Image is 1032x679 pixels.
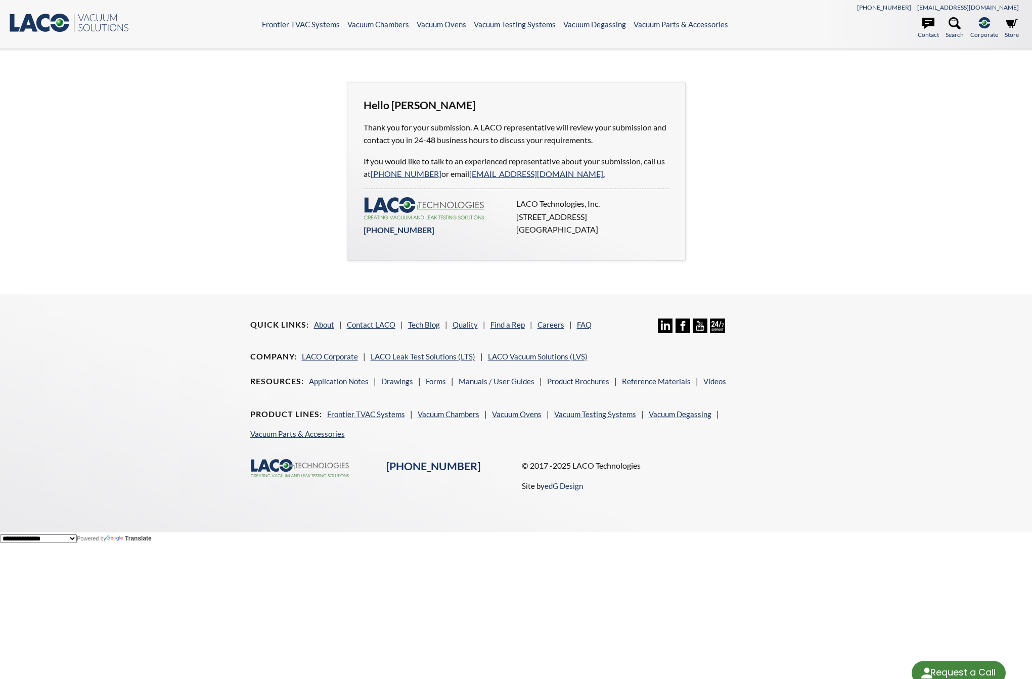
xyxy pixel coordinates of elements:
a: Store [1005,17,1019,39]
a: Vacuum Degassing [649,410,711,419]
h4: Product Lines [250,409,322,420]
a: Vacuum Testing Systems [554,410,636,419]
a: [PHONE_NUMBER] [371,169,441,178]
p: If you would like to talk to an experienced representative about your submission, call us at or e... [364,155,669,180]
a: Contact LACO [347,320,395,329]
a: Vacuum Parts & Accessories [634,20,728,29]
a: LACO Corporate [302,352,358,361]
a: Vacuum Chambers [347,20,409,29]
img: Google Translate [106,535,125,542]
a: Contact [918,17,939,39]
a: Vacuum Ovens [417,20,466,29]
a: 24/7 Support [710,326,725,335]
a: About [314,320,334,329]
a: [PHONE_NUMBER] [386,460,480,473]
a: LACO Vacuum Solutions (LVS) [488,352,588,361]
img: LACO-technologies-logo-332f5733453eebdf26714ea7d5b5907d645232d7be7781e896b464cb214de0d9.svg [364,197,485,219]
img: 24/7 Support Icon [710,319,725,333]
a: Forms [426,377,446,386]
h4: Quick Links [250,320,309,330]
a: Frontier TVAC Systems [327,410,405,419]
a: Translate [106,535,152,542]
span: Corporate [970,30,998,39]
a: Tech Blog [408,320,440,329]
a: Frontier TVAC Systems [262,20,340,29]
a: Reference Materials [622,377,691,386]
a: Vacuum Testing Systems [474,20,556,29]
a: [EMAIL_ADDRESS][DOMAIN_NAME]. [469,169,605,178]
h4: Company [250,351,297,362]
a: [PHONE_NUMBER] [857,4,911,11]
a: Vacuum Chambers [418,410,479,419]
a: Vacuum Degassing [563,20,626,29]
a: Careers [537,320,564,329]
a: Find a Rep [490,320,525,329]
a: Manuals / User Guides [459,377,534,386]
p: Thank you for your submission. A LACO representative will review your submission and contact you ... [364,121,669,147]
a: Vacuum Ovens [492,410,542,419]
a: FAQ [577,320,592,329]
a: Search [946,17,964,39]
p: LACO Technologies, Inc. [STREET_ADDRESS] [GEOGRAPHIC_DATA] [516,197,663,236]
h3: Hello [PERSON_NAME] [364,99,669,113]
a: Vacuum Parts & Accessories [250,429,345,438]
a: Product Brochures [547,377,609,386]
a: LACO Leak Test Solutions (LTS) [371,352,475,361]
a: [PHONE_NUMBER] [364,225,434,235]
a: Videos [703,377,726,386]
a: edG Design [545,481,583,490]
a: [EMAIL_ADDRESS][DOMAIN_NAME] [917,4,1019,11]
p: Site by [522,480,583,492]
p: © 2017 -2025 LACO Technologies [522,459,782,472]
a: Application Notes [309,377,369,386]
a: Drawings [381,377,413,386]
a: Quality [453,320,478,329]
h4: Resources [250,376,304,387]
